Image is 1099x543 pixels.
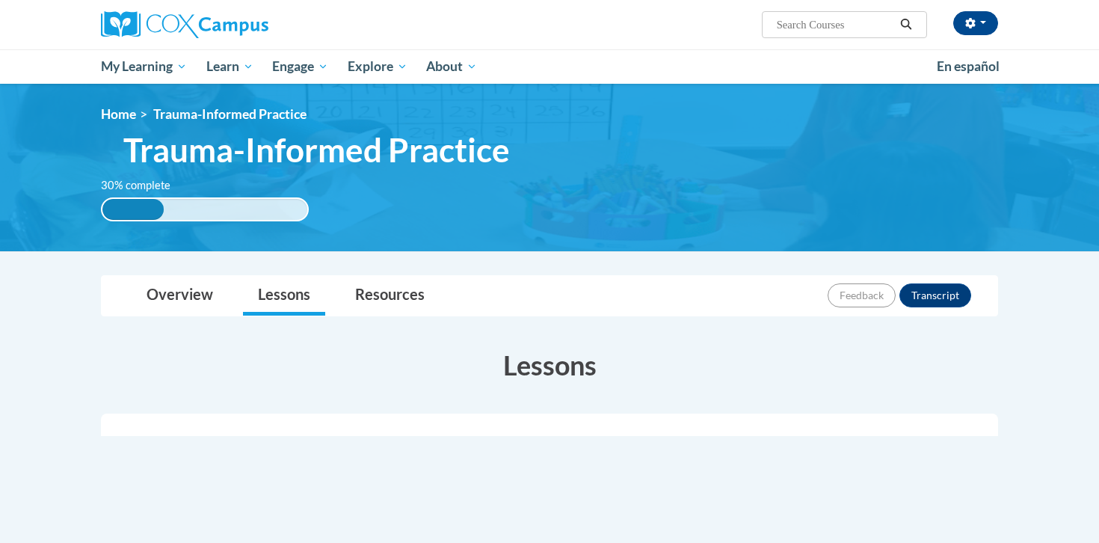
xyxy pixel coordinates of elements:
span: Learn [206,58,253,76]
a: Engage [262,49,338,84]
a: Resources [340,276,440,316]
a: Lessons [243,276,325,316]
a: Home [101,106,136,122]
h3: Lessons [101,346,998,384]
button: Transcript [899,283,971,307]
a: Learn [197,49,263,84]
a: About [417,49,487,84]
input: Search Courses [775,16,895,34]
div: 30% complete [102,199,164,220]
span: Trauma-Informed Practice [123,130,510,170]
button: Search [895,16,917,34]
a: Overview [132,276,228,316]
a: En español [927,51,1009,82]
button: Feedback [828,283,896,307]
a: Cox Campus [101,11,385,38]
span: Trauma-Informed Practice [153,106,307,122]
a: Explore [338,49,417,84]
label: 30% complete [101,177,187,194]
img: Cox Campus [101,11,268,38]
div: Main menu [78,49,1020,84]
button: Account Settings [953,11,998,35]
span: My Learning [101,58,187,76]
a: My Learning [91,49,197,84]
span: About [426,58,477,76]
span: Engage [272,58,328,76]
span: En español [937,58,1000,74]
span: Explore [348,58,407,76]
